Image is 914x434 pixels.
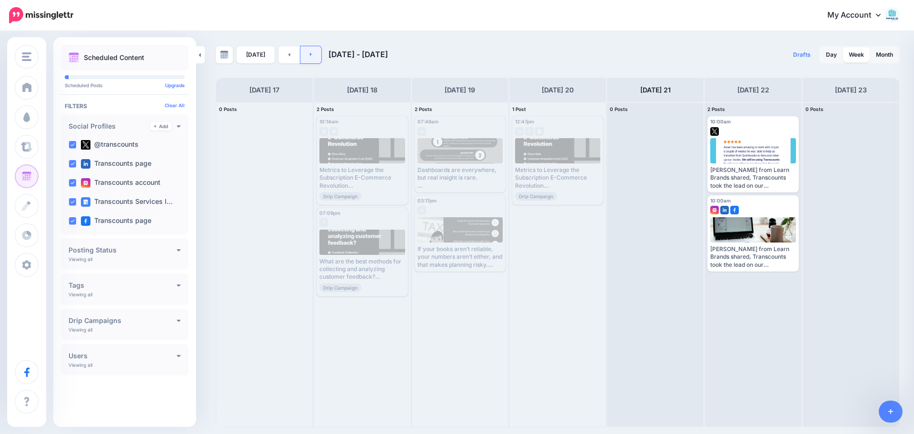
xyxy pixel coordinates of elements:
p: Scheduled Content [84,54,144,61]
p: Scheduled Posts [65,83,185,88]
h4: [DATE] 22 [737,84,769,96]
span: 0 Posts [610,106,628,112]
h4: [DATE] 19 [445,84,475,96]
span: Drip Campaign [319,192,361,201]
img: calendar-grey-darker.png [220,50,228,59]
span: 12:47pm [515,119,534,124]
h4: Filters [65,102,185,110]
span: Drafts [793,52,811,58]
img: linkedin-grey-square.png [515,127,524,136]
span: 10:00am [710,119,731,124]
p: Viewing all [69,327,92,333]
img: google_business-square.png [81,197,90,207]
img: instagram-square.png [81,178,90,188]
span: 2 Posts [415,106,432,112]
span: 2 Posts [707,106,725,112]
h4: [DATE] 20 [542,84,574,96]
img: Missinglettr [9,7,73,23]
div: Metrics to Leverage the Subscription E-Commerce Revolution Read more 👉 [URL] #subscriptionecommer... [515,166,600,190]
img: calendar.png [69,52,79,63]
h4: [DATE] 23 [835,84,867,96]
span: 07:48am [417,119,438,124]
span: [DATE] - [DATE] [328,50,388,59]
img: twitter-grey-square.png [329,127,338,136]
label: Transcounts Services I… [81,197,173,207]
a: Upgrade [165,82,185,88]
label: Transcounts page [81,216,151,226]
label: Transcounts account [81,178,160,188]
div: If your books aren’t reliable, your numbers aren’t either, and that makes planning risky. Transco... [417,245,503,269]
div: [PERSON_NAME] from Learn Brands shared, Transcounts took the lead on our QuickBooks to Xero trans... [710,166,795,190]
img: linkedin-grey-square.png [417,127,426,136]
img: linkedin-square.png [81,159,90,169]
span: 2 Posts [317,106,334,112]
span: 0 Posts [805,106,824,112]
a: Week [843,47,870,62]
p: Viewing all [69,362,92,368]
span: 10:14am [319,119,338,124]
span: 1 Post [512,106,526,112]
img: instagram-square.png [710,206,719,214]
a: Drafts [787,46,816,63]
span: 07:09pm [319,210,340,216]
h4: [DATE] 21 [640,84,671,96]
span: 03:17pm [417,198,437,203]
span: 0 Posts [219,106,237,112]
h4: Drip Campaigns [69,317,177,324]
a: [DATE] [237,46,275,63]
img: menu.png [22,52,31,61]
label: Transcounts page [81,159,151,169]
h4: Users [69,353,177,359]
img: twitter-square.png [81,140,90,150]
img: facebook-square.png [730,206,739,214]
img: facebook-grey-square.png [319,218,328,227]
span: 10:00am [710,198,731,203]
img: linkedin-square.png [720,206,729,214]
div: Dashboards are everywhere, but real insight is rare. If you’re not tracking the right KPIs, you’r... [417,166,503,190]
h4: [DATE] 17 [249,84,279,96]
span: Drip Campaign [319,283,361,292]
a: Month [870,47,899,62]
img: twitter-square.png [710,127,719,136]
p: Viewing all [69,256,92,262]
div: Metrics to Leverage the Subscription E-Commerce Revolution Read more 👉 [URL] #subscriptionecommer... [319,166,405,190]
img: facebook-square.png [81,216,90,226]
img: instagram-grey-square.png [319,127,328,136]
label: @transcounts [81,140,139,150]
div: What are the best methods for collecting and analyzing customer feedback? Read more 👉 [URL] #cust... [319,258,405,281]
img: linkedin-grey-square.png [417,206,426,214]
h4: Posting Status [69,247,177,253]
img: facebook-grey-square.png [525,127,534,136]
a: My Account [818,4,900,27]
span: Drip Campaign [515,192,557,201]
h4: Social Profiles [69,123,150,130]
h4: Tags [69,282,177,289]
img: google_business-grey-square.png [535,127,544,136]
p: Viewing all [69,292,92,297]
a: Add [150,122,172,131]
a: Clear All [165,102,185,108]
a: Day [820,47,843,62]
h4: [DATE] 18 [347,84,378,96]
div: [PERSON_NAME] from Learn Brands shared, Transcounts took the lead on our QuickBooks to Xero trans... [710,245,795,269]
